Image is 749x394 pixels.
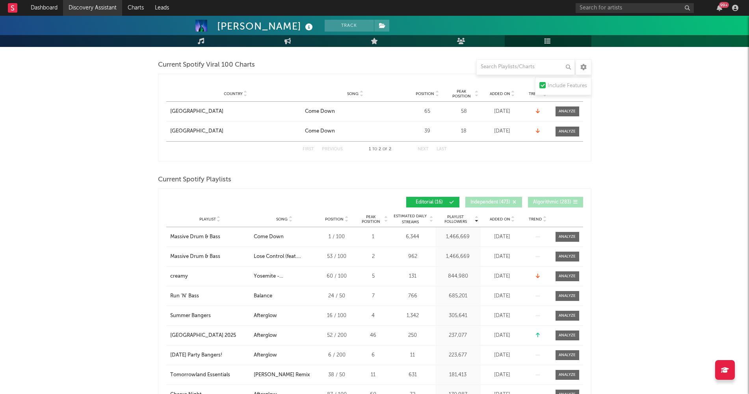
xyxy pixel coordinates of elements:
[437,332,479,340] div: 237,077
[170,127,301,135] a: [GEOGRAPHIC_DATA]
[483,332,522,340] div: [DATE]
[483,108,522,116] div: [DATE]
[319,292,355,300] div: 24 / 50
[437,215,474,224] span: Playlist Followers
[305,127,335,135] div: Come Down
[483,371,522,379] div: [DATE]
[170,351,222,359] div: [DATE] Party Bangers!
[483,292,522,300] div: [DATE]
[170,233,220,241] div: Massive Drum & Bass
[276,217,288,222] span: Song
[170,108,223,116] div: [GEOGRAPHIC_DATA]
[359,312,388,320] div: 4
[449,89,474,99] span: Peak Position
[170,233,250,241] a: Massive Drum & Bass
[437,233,479,241] div: 1,466,669
[305,108,406,116] a: Come Down
[576,3,694,13] input: Search for artists
[170,351,250,359] a: [DATE] Party Bangers!
[392,213,429,225] span: Estimated Daily Streams
[170,292,199,300] div: Run 'N' Bass
[437,253,479,261] div: 1,466,669
[319,351,355,359] div: 6 / 200
[392,371,433,379] div: 631
[224,91,243,96] span: Country
[170,332,236,340] div: [GEOGRAPHIC_DATA] 2025
[392,253,433,261] div: 962
[319,312,355,320] div: 16 / 100
[303,147,314,151] button: First
[217,20,315,33] div: [PERSON_NAME]
[528,197,583,207] button: Algorithmic(283)
[416,91,434,96] span: Position
[437,147,447,151] button: Last
[529,91,542,96] span: Trend
[254,312,277,320] div: Afterglow
[254,332,277,340] div: Afterglow
[254,351,277,359] div: Afterglow
[305,108,335,116] div: Come Down
[319,253,355,261] div: 53 / 100
[158,60,255,70] span: Current Spotify Viral 100 Charts
[410,127,445,135] div: 39
[437,371,479,379] div: 181,413
[359,253,388,261] div: 2
[392,233,433,241] div: 6,344
[392,312,433,320] div: 1,342
[449,108,479,116] div: 58
[170,253,250,261] a: Massive Drum & Bass
[199,217,216,222] span: Playlist
[437,312,479,320] div: 305,641
[411,200,448,205] span: Editorial ( 16 )
[254,371,310,379] div: [PERSON_NAME] Remix
[170,127,223,135] div: [GEOGRAPHIC_DATA]
[490,217,510,222] span: Added On
[392,292,433,300] div: 766
[305,127,406,135] a: Come Down
[483,127,522,135] div: [DATE]
[372,148,377,151] span: to
[529,217,542,222] span: Trend
[170,371,230,379] div: Tomorrowland Essentials
[319,371,355,379] div: 38 / 50
[483,253,522,261] div: [DATE]
[254,292,272,300] div: Balance
[254,253,315,261] div: Lose Control (feat. [GEOGRAPHIC_DATA])
[170,273,250,280] a: creamy
[359,351,388,359] div: 6
[717,5,722,11] button: 99+
[483,312,522,320] div: [DATE]
[170,371,250,379] a: Tomorrowland Essentials
[359,273,388,280] div: 5
[490,91,510,96] span: Added On
[322,147,343,151] button: Previous
[418,147,429,151] button: Next
[170,253,220,261] div: Massive Drum & Bass
[347,91,359,96] span: Song
[254,233,284,241] div: Come Down
[170,273,188,280] div: creamy
[437,292,479,300] div: 685,201
[437,273,479,280] div: 844,980
[319,233,355,241] div: 1 / 100
[392,273,433,280] div: 131
[359,215,383,224] span: Peak Position
[449,127,479,135] div: 18
[470,200,510,205] span: Independent ( 473 )
[406,197,459,207] button: Editorial(16)
[410,108,445,116] div: 65
[483,273,522,280] div: [DATE]
[476,59,575,75] input: Search Playlists/Charts
[392,351,433,359] div: 11
[170,292,250,300] a: Run 'N' Bass
[170,312,250,320] a: Summer Bangers
[437,351,479,359] div: 223,677
[483,233,522,241] div: [DATE]
[359,233,388,241] div: 1
[319,273,355,280] div: 60 / 100
[483,351,522,359] div: [DATE]
[170,108,301,116] a: [GEOGRAPHIC_DATA]
[465,197,522,207] button: Independent(473)
[158,175,231,185] span: Current Spotify Playlists
[392,332,433,340] div: 250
